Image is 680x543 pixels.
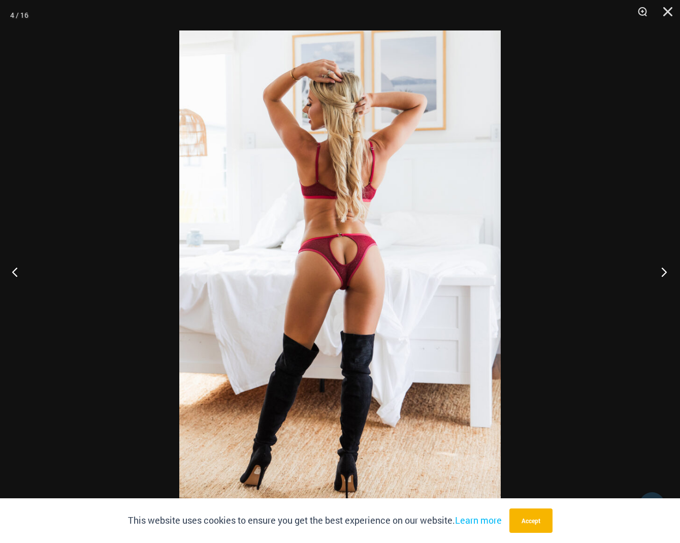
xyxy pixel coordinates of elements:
[179,30,501,513] img: Guilty Pleasures Red 1045 Bra 6045 Thong 08
[10,8,28,23] div: 4 / 16
[128,513,502,528] p: This website uses cookies to ensure you get the best experience on our website.
[642,246,680,297] button: Next
[509,508,553,533] button: Accept
[455,514,502,526] a: Learn more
